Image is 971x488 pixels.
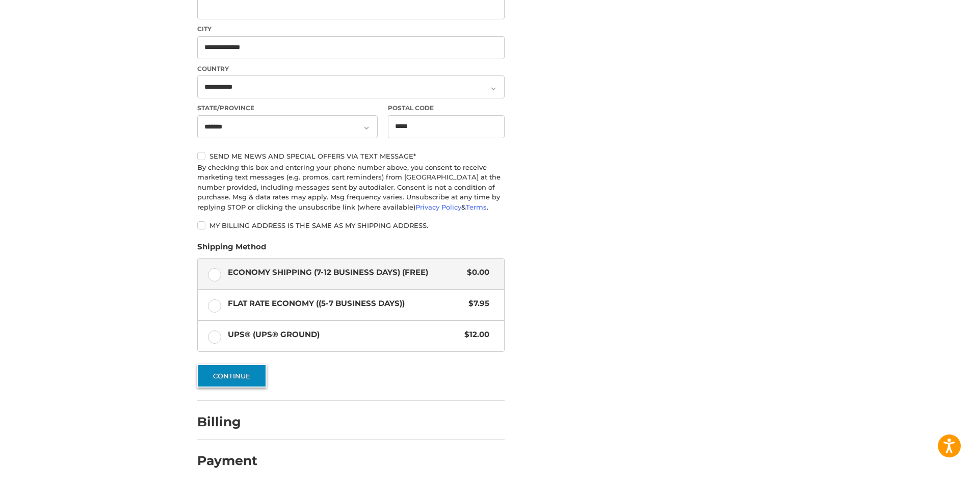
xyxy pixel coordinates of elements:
label: City [197,24,505,34]
span: $7.95 [463,298,489,310]
span: Economy Shipping (7-12 Business Days) (Free) [228,267,462,278]
h2: Payment [197,453,257,469]
span: $12.00 [459,329,489,341]
h2: Billing [197,414,257,430]
label: State/Province [197,104,378,113]
button: Continue [197,364,267,388]
label: My billing address is the same as my shipping address. [197,221,505,229]
span: Flat Rate Economy ((5-7 Business Days)) [228,298,464,310]
label: Postal Code [388,104,505,113]
label: Send me news and special offers via text message* [197,152,505,160]
a: Privacy Policy [415,203,461,211]
a: Terms [466,203,487,211]
legend: Shipping Method [197,241,266,258]
span: UPS® (UPS® Ground) [228,329,460,341]
div: By checking this box and entering your phone number above, you consent to receive marketing text ... [197,163,505,213]
span: $0.00 [462,267,489,278]
label: Country [197,64,505,73]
